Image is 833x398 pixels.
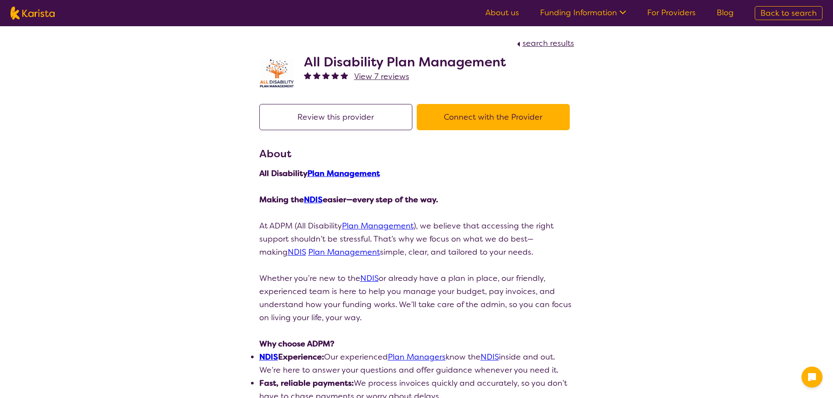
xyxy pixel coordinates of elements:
a: View 7 reviews [354,70,409,83]
a: Plan Managers [388,352,446,362]
img: fullstar [322,72,330,79]
a: NDIS [304,194,323,205]
strong: Making the easier—every step of the way. [259,194,438,205]
strong: All Disability [259,168,380,179]
img: Karista logo [10,7,55,20]
button: Review this provider [259,104,412,130]
a: Blog [717,7,734,18]
p: At ADPM (All Disability ), we believe that accessing the right support shouldn’t be stressful. Th... [259,219,574,259]
a: NDIS [360,273,379,284]
button: Connect with the Provider [417,104,570,130]
strong: Why choose ADPM? [259,339,335,349]
span: View 7 reviews [354,71,409,82]
span: Back to search [760,8,817,18]
a: search results [515,38,574,48]
a: Plan Management [342,221,414,231]
a: NDIS [481,352,499,362]
img: fullstar [331,72,339,79]
a: NDIS [288,247,306,257]
a: For Providers [647,7,696,18]
h3: About [259,146,574,162]
img: fullstar [341,72,348,79]
strong: Experience: [259,352,324,362]
a: Back to search [755,6,823,20]
strong: Fast, reliable payments: [259,378,354,388]
a: Connect with the Provider [417,112,574,122]
a: NDIS [259,352,278,362]
span: search results [523,38,574,48]
h2: All Disability Plan Management [304,54,506,70]
a: Plan Management [307,168,380,179]
img: at5vqv0lot2lggohlylh.jpg [259,57,294,91]
img: fullstar [304,72,311,79]
li: Our experienced know the inside and out. We’re here to answer your questions and offer guidance w... [259,350,574,377]
a: Funding Information [540,7,626,18]
a: About us [485,7,519,18]
p: Whether you’re new to the or already have a plan in place, our friendly, experienced team is here... [259,272,574,324]
a: Review this provider [259,112,417,122]
a: Plan Management [308,247,380,257]
img: fullstar [313,72,321,79]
